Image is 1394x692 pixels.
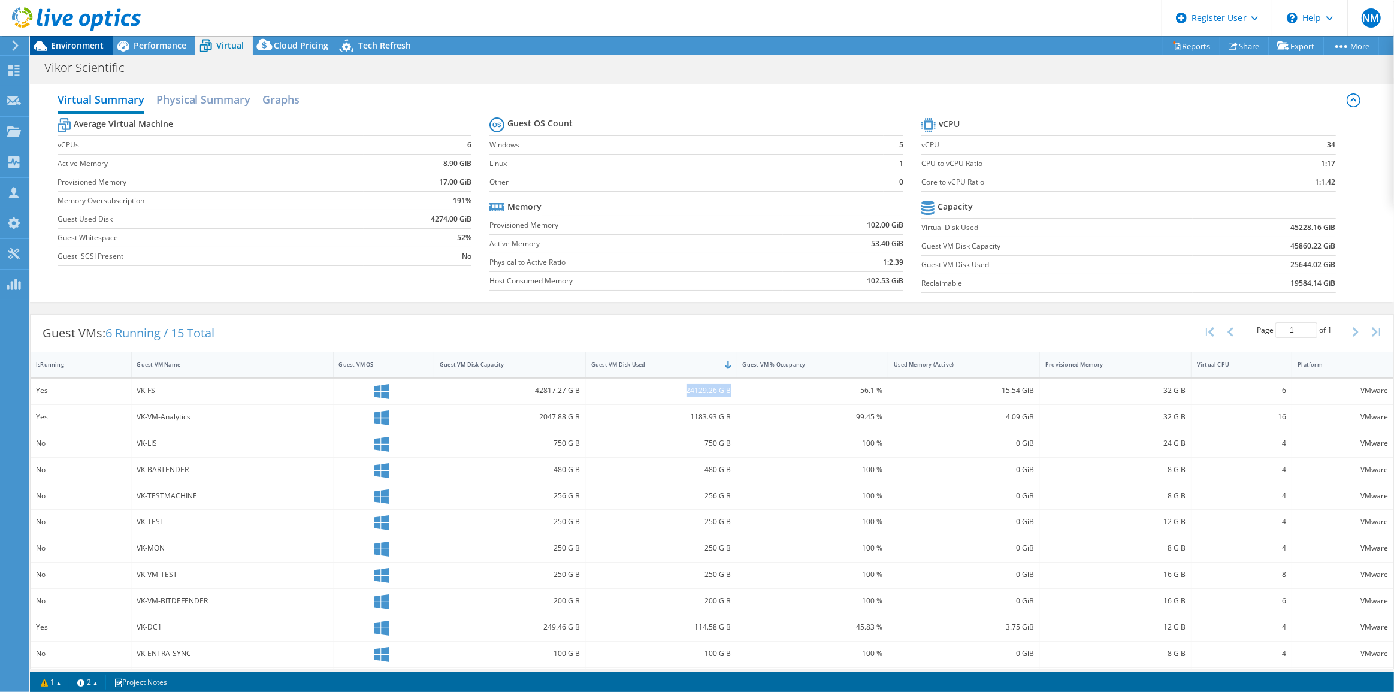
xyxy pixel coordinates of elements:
div: 4 [1197,463,1287,476]
div: 200 GiB [591,594,731,608]
a: 2 [69,675,106,690]
div: 250 GiB [591,542,731,555]
div: VMware [1298,463,1388,476]
div: 0 GiB [894,594,1034,608]
div: Provisioned Memory [1045,361,1171,368]
div: 114.58 GiB [591,621,731,634]
input: jump to page [1275,322,1317,338]
span: Performance [134,40,186,51]
div: 8 [1197,568,1287,581]
div: 100 GiB [591,647,731,660]
span: Tech Refresh [358,40,411,51]
div: 4 [1197,489,1287,503]
div: VMware [1298,515,1388,528]
div: VK-ENTRA-SYNC [137,647,328,660]
label: Linux [489,158,884,170]
b: 45228.16 GiB [1291,222,1336,234]
div: 4 [1197,542,1287,555]
div: 32 GiB [1045,384,1186,397]
div: 16 [1197,410,1287,424]
span: Environment [51,40,104,51]
div: 250 GiB [440,568,580,581]
div: VMware [1298,489,1388,503]
div: No [36,437,126,450]
span: 6 Running / 15 Total [105,325,214,341]
b: 1:1.42 [1316,176,1336,188]
div: 750 GiB [440,437,580,450]
div: VK-TESTMACHINE [137,489,328,503]
span: NM [1362,8,1381,28]
label: Memory Oversubscription [58,195,364,207]
h1: Vikor Scientific [39,61,143,74]
a: 1 [32,675,69,690]
div: 0 GiB [894,489,1034,503]
div: 100 % [743,437,883,450]
div: VK-VM-BITDEFENDER [137,594,328,608]
div: 4 [1197,515,1287,528]
div: 100 % [743,542,883,555]
div: 24 GiB [1045,437,1186,450]
div: No [36,463,126,476]
b: Guest OS Count [507,117,573,129]
label: Guest Used Disk [58,213,364,225]
div: No [36,542,126,555]
div: 42817.27 GiB [440,384,580,397]
div: 6 [1197,384,1287,397]
div: Guest VM Name [137,361,313,368]
div: 3.75 GiB [894,621,1034,634]
h2: Physical Summary [156,87,251,111]
div: Yes [36,621,126,634]
b: 8.90 GiB [443,158,471,170]
b: 1:17 [1322,158,1336,170]
div: 6 [1197,594,1287,608]
div: 250 GiB [591,568,731,581]
div: 100 % [743,568,883,581]
span: Page of [1257,322,1332,338]
b: 1 [899,158,903,170]
div: No [36,594,126,608]
label: Virtual Disk Used [921,222,1192,234]
label: Core to vCPU Ratio [921,176,1241,188]
div: 100 % [743,489,883,503]
b: 53.40 GiB [871,238,903,250]
b: 45860.22 GiB [1291,240,1336,252]
div: 16 GiB [1045,594,1186,608]
b: 5 [899,139,903,151]
b: 102.53 GiB [867,275,903,287]
div: Guest VM OS [339,361,415,368]
div: VMware [1298,542,1388,555]
b: No [462,250,471,262]
div: 24129.26 GiB [591,384,731,397]
div: VMware [1298,594,1388,608]
a: More [1323,37,1379,55]
div: VK-VM-Analytics [137,410,328,424]
b: 52% [457,232,471,244]
div: 249.46 GiB [440,621,580,634]
b: 6 [467,139,471,151]
div: VMware [1298,621,1388,634]
div: No [36,647,126,660]
label: Other [489,176,884,188]
div: Guest VMs: [31,315,226,352]
a: Share [1220,37,1269,55]
div: 100 GiB [440,647,580,660]
div: Guest VM Disk Used [591,361,717,368]
div: 250 GiB [440,542,580,555]
label: Provisioned Memory [489,219,784,231]
b: vCPU [939,118,960,130]
label: Active Memory [489,238,784,250]
div: No [36,489,126,503]
label: Provisioned Memory [58,176,364,188]
div: 100 % [743,463,883,476]
div: 8 GiB [1045,463,1186,476]
div: 100 % [743,647,883,660]
div: 0 GiB [894,437,1034,450]
div: 4 [1197,647,1287,660]
label: Physical to Active Ratio [489,256,784,268]
b: Average Virtual Machine [74,118,173,130]
div: IsRunning [36,361,111,368]
div: VMware [1298,568,1388,581]
div: No [36,568,126,581]
b: 191% [453,195,471,207]
b: Memory [507,201,542,213]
